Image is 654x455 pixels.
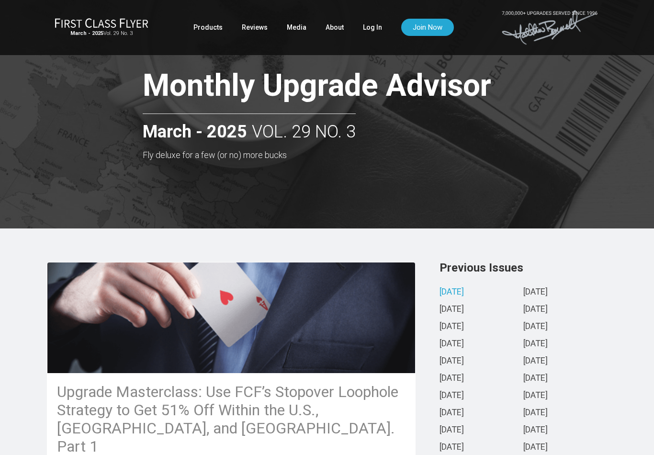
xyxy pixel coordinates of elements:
[440,287,464,297] a: [DATE]
[440,305,464,315] a: [DATE]
[523,339,548,349] a: [DATE]
[143,150,559,160] h3: Fly deluxe for a few (or no) more bucks
[143,114,356,142] h2: Vol. 29 No. 3
[363,19,382,36] a: Log In
[440,374,464,384] a: [DATE]
[523,374,548,384] a: [DATE]
[440,339,464,349] a: [DATE]
[440,443,464,453] a: [DATE]
[143,123,247,142] strong: March - 2025
[523,322,548,332] a: [DATE]
[523,287,548,297] a: [DATE]
[242,19,268,36] a: Reviews
[287,19,306,36] a: Media
[143,69,559,106] h1: Monthly Upgrade Advisor
[523,425,548,435] a: [DATE]
[55,18,148,37] a: First Class FlyerMarch - 2025Vol. 29 No. 3
[55,18,148,28] img: First Class Flyer
[440,408,464,418] a: [DATE]
[523,408,548,418] a: [DATE]
[326,19,344,36] a: About
[523,443,548,453] a: [DATE]
[401,19,454,36] a: Join Now
[523,391,548,401] a: [DATE]
[440,425,464,435] a: [DATE]
[55,30,148,37] small: Vol. 29 No. 3
[523,356,548,366] a: [DATE]
[440,262,607,273] h3: Previous Issues
[440,322,464,332] a: [DATE]
[523,305,548,315] a: [DATE]
[440,391,464,401] a: [DATE]
[193,19,223,36] a: Products
[70,30,103,36] strong: March - 2025
[440,356,464,366] a: [DATE]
